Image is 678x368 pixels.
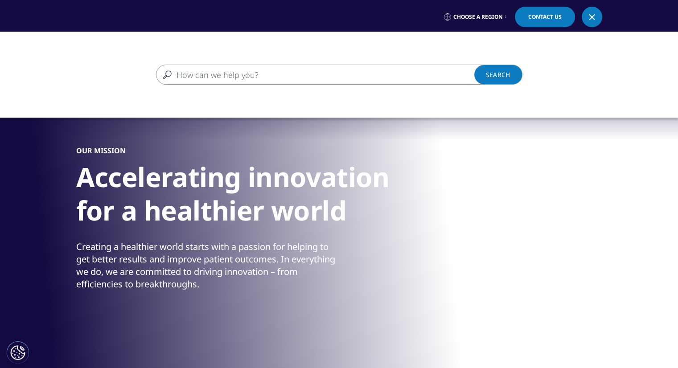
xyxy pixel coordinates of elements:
a: Contact Us [515,7,575,27]
span: Choose a Region [453,13,503,20]
input: Search [156,65,497,85]
span: Contact Us [528,14,562,20]
a: Search [474,65,522,85]
nav: Primary [151,31,602,73]
button: Cookies Settings [7,341,29,364]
